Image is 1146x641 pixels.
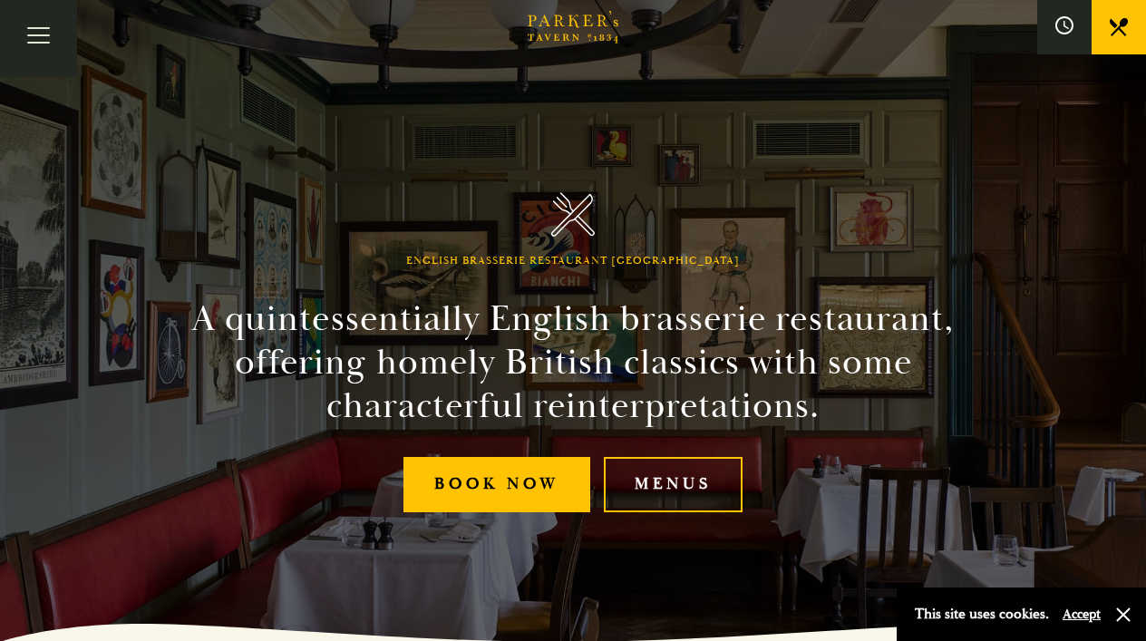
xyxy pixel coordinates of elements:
button: Accept [1063,606,1101,623]
a: Book Now [403,457,590,512]
p: This site uses cookies. [915,601,1049,627]
h1: English Brasserie Restaurant [GEOGRAPHIC_DATA] [406,255,740,267]
img: Parker's Tavern Brasserie Cambridge [551,192,596,237]
a: Menus [604,457,743,512]
h2: A quintessentially English brasserie restaurant, offering homely British classics with some chara... [160,297,986,428]
button: Close and accept [1114,606,1132,624]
